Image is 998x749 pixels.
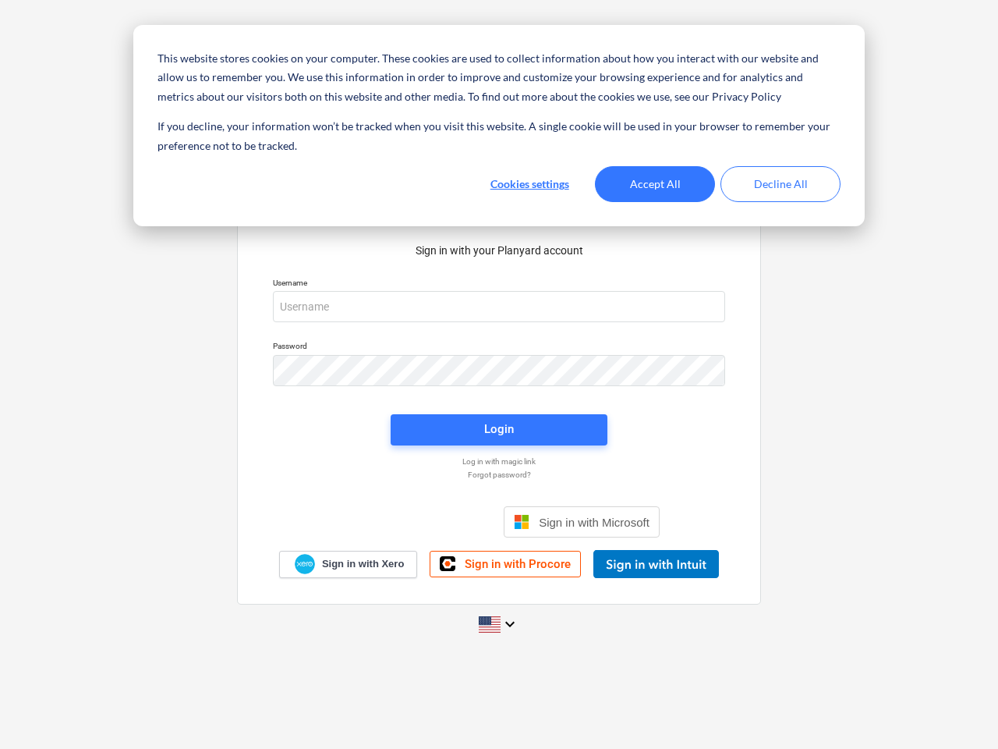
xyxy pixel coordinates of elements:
a: Log in with magic link [265,456,733,467]
span: Sign in with Xero [322,557,404,571]
span: Sign in with Microsoft [539,516,649,529]
p: If you decline, your information won’t be tracked when you visit this website. A single cookie wi... [157,117,841,155]
a: Forgot password? [265,470,733,480]
p: Username [273,278,725,291]
input: Username [273,291,725,322]
p: Password [273,341,725,354]
img: Xero logo [295,554,315,575]
div: Login [484,419,514,439]
p: This website stores cookies on your computer. These cookies are used to collect information about... [157,49,841,107]
button: Decline All [720,166,841,202]
p: Sign in with your Planyard account [273,243,725,259]
a: Sign in with Procore [430,551,581,577]
i: keyboard_arrow_down [501,615,519,634]
button: Accept All [595,166,715,202]
iframe: Chat Widget [920,674,998,749]
a: Sign in with Xero [279,551,418,578]
iframe: Knop Inloggen met Google [331,505,499,539]
button: Login [391,414,607,445]
button: Cookies settings [469,166,589,202]
div: Cookie banner [133,25,865,226]
span: Sign in with Procore [465,557,571,571]
img: Microsoft logo [514,514,529,530]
